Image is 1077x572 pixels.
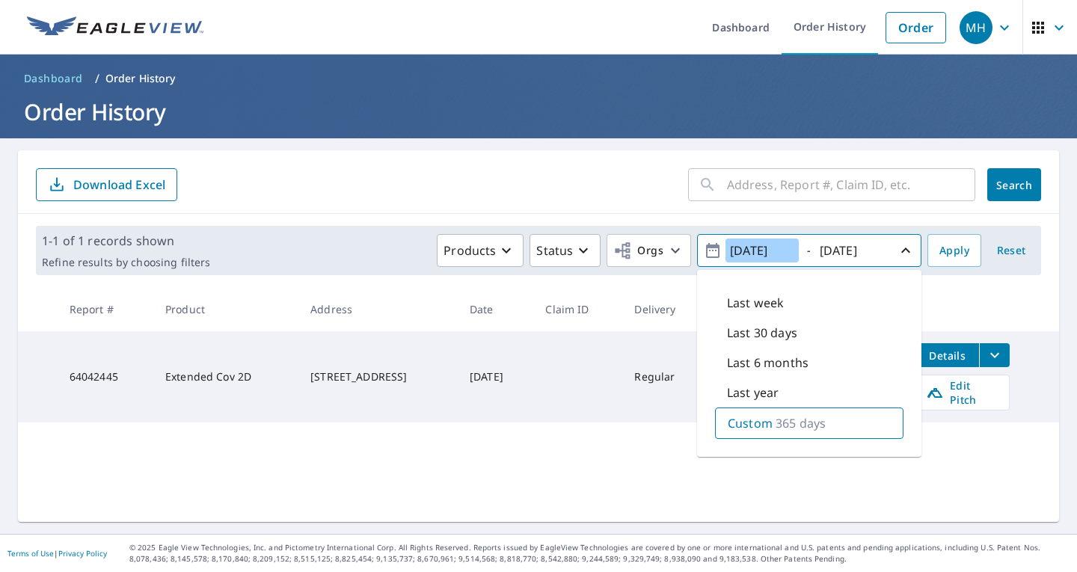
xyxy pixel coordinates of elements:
[815,239,889,262] input: yyyy/mm/dd
[533,287,622,331] th: Claim ID
[444,242,496,259] p: Products
[73,176,165,193] p: Download Excel
[886,12,946,43] a: Order
[727,354,808,372] p: Last 6 months
[925,348,970,363] span: Details
[727,164,975,206] input: Address, Report #, Claim ID, etc.
[458,287,533,331] th: Date
[18,67,89,90] a: Dashboard
[7,549,107,558] p: |
[728,414,773,432] p: Custom
[987,234,1035,267] button: Reset
[727,384,779,402] p: Last year
[24,71,83,86] span: Dashboard
[960,11,992,44] div: MH
[58,287,153,331] th: Report #
[715,288,903,318] div: Last week
[999,178,1029,192] span: Search
[437,234,524,267] button: Products
[715,348,903,378] div: Last 6 months
[153,287,298,331] th: Product
[727,324,797,342] p: Last 30 days
[18,96,1059,127] h1: Order History
[727,294,784,312] p: Last week
[776,414,826,432] p: 365 days
[105,71,176,86] p: Order History
[987,168,1041,201] button: Search
[725,239,799,262] input: yyyy/mm/dd
[993,242,1029,260] span: Reset
[536,242,573,259] p: Status
[36,168,177,201] button: Download Excel
[927,234,981,267] button: Apply
[697,234,921,267] button: -
[153,331,298,422] td: Extended Cov 2D
[27,16,203,39] img: EV Logo
[298,287,458,331] th: Address
[926,378,1000,407] span: Edit Pitch
[939,242,969,260] span: Apply
[129,542,1070,565] p: © 2025 Eagle View Technologies, Inc. and Pictometry International Corp. All Rights Reserved. Repo...
[58,331,153,422] td: 64042445
[607,234,691,267] button: Orgs
[979,343,1010,367] button: filesDropdownBtn-64042445
[715,378,903,408] div: Last year
[613,242,663,260] span: Orgs
[42,232,210,250] p: 1-1 of 1 records shown
[95,70,99,87] li: /
[458,331,533,422] td: [DATE]
[622,331,708,422] td: Regular
[42,256,210,269] p: Refine results by choosing filters
[715,318,903,348] div: Last 30 days
[622,287,708,331] th: Delivery
[916,343,979,367] button: detailsBtn-64042445
[916,375,1010,410] a: Edit Pitch
[704,238,915,264] span: -
[530,234,601,267] button: Status
[18,67,1059,90] nav: breadcrumb
[7,548,54,559] a: Terms of Use
[58,548,107,559] a: Privacy Policy
[310,369,446,384] div: [STREET_ADDRESS]
[715,408,903,439] div: Custom365 days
